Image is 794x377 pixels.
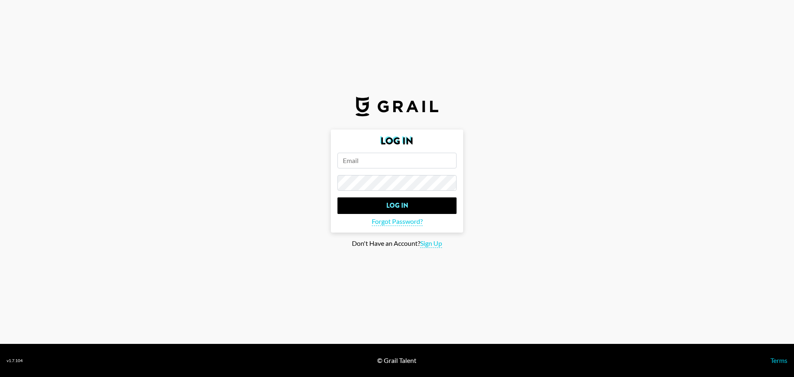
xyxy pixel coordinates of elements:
span: Forgot Password? [372,217,423,226]
div: Don't Have an Account? [7,239,787,248]
input: Email [337,153,457,168]
h2: Log In [337,136,457,146]
div: © Grail Talent [377,356,416,365]
a: Terms [770,356,787,364]
input: Log In [337,197,457,214]
div: v 1.7.104 [7,358,23,363]
img: Grail Talent Logo [356,96,438,116]
span: Sign Up [420,239,442,248]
